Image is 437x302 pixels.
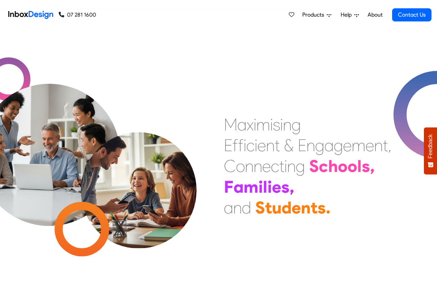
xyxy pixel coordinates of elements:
div: S [255,197,265,218]
div: , [289,176,294,197]
div: t [383,135,388,156]
a: About [365,8,384,22]
div: S [309,156,319,176]
div: M [224,114,237,135]
div: n [233,197,242,218]
div: n [245,156,254,176]
div: m [256,114,270,135]
span: Products [302,11,327,19]
div: s [362,156,370,176]
div: m [352,135,365,156]
div: t [279,156,284,176]
div: e [257,135,266,156]
div: E [298,135,306,156]
div: t [275,135,280,156]
div: n [374,135,383,156]
div: h [328,156,338,176]
div: i [270,114,273,135]
div: n [254,156,262,176]
div: i [267,176,272,197]
div: g [315,135,324,156]
div: g [296,156,305,176]
a: Help [338,8,362,22]
div: Maximising Efficient & Engagement, Connecting Schools, Families, and Students. [224,114,391,218]
div: f [232,135,238,156]
div: , [370,156,375,176]
a: 07 281 1600 [59,11,96,19]
div: . [326,197,331,218]
div: u [272,197,282,218]
div: f [238,135,244,156]
div: n [266,135,275,156]
div: n [283,114,292,135]
div: i [254,114,256,135]
div: s [317,197,326,218]
div: E [224,135,232,156]
div: g [292,114,301,135]
a: Contact Us [392,8,431,21]
div: e [343,135,352,156]
div: t [311,197,317,218]
div: i [284,156,287,176]
div: n [306,135,315,156]
div: t [265,197,272,218]
div: d [242,197,251,218]
span: Help [341,11,354,19]
div: a [237,114,247,135]
div: d [282,197,292,218]
div: i [258,176,263,197]
img: parents_with_child.png [66,103,211,248]
div: l [263,176,267,197]
div: o [236,156,245,176]
div: c [319,156,328,176]
div: n [301,197,311,218]
div: s [273,114,280,135]
div: x [247,114,254,135]
div: m [244,176,258,197]
div: i [244,135,246,156]
div: e [262,156,271,176]
div: & [284,135,294,156]
div: C [224,156,236,176]
div: , [388,135,391,156]
div: a [224,197,233,218]
div: o [348,156,357,176]
div: a [234,176,244,197]
div: a [324,135,334,156]
div: s [281,176,289,197]
div: g [334,135,343,156]
div: c [271,156,279,176]
div: l [357,156,362,176]
div: i [280,114,283,135]
div: i [255,135,257,156]
div: e [272,176,281,197]
div: o [338,156,348,176]
div: e [365,135,374,156]
div: c [246,135,255,156]
a: Products [300,8,334,22]
div: F [224,176,234,197]
div: n [287,156,296,176]
span: Feedback [427,134,434,158]
div: e [292,197,301,218]
button: Feedback - Show survey [424,127,437,174]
